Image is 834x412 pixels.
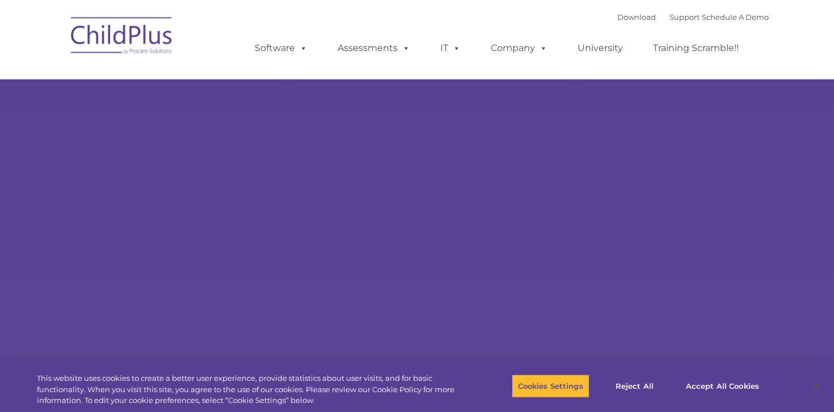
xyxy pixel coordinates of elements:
a: Company [479,37,559,60]
button: Close [803,373,828,398]
a: Schedule A Demo [702,12,769,22]
a: University [566,37,634,60]
a: Training Scramble!! [642,37,750,60]
button: Reject All [599,374,670,398]
a: IT [429,37,472,60]
img: ChildPlus by Procare Solutions [65,9,179,66]
font: | [617,12,769,22]
a: Software [243,37,319,60]
a: Support [669,12,700,22]
button: Accept All Cookies [680,374,765,398]
a: Assessments [326,37,422,60]
a: Download [617,12,656,22]
button: Cookies Settings [512,374,589,398]
div: This website uses cookies to create a better user experience, provide statistics about user visit... [37,373,459,406]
